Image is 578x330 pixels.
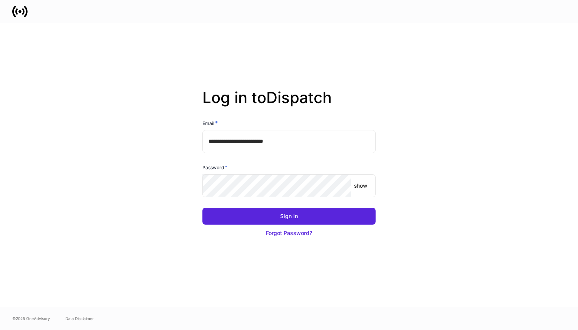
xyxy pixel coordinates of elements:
[202,88,376,119] h2: Log in to Dispatch
[202,163,227,171] h6: Password
[202,119,218,127] h6: Email
[202,225,376,242] button: Forgot Password?
[12,315,50,322] span: © 2025 OneAdvisory
[280,212,298,220] div: Sign In
[65,315,94,322] a: Data Disclaimer
[202,208,376,225] button: Sign In
[266,229,312,237] div: Forgot Password?
[354,182,367,190] p: show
